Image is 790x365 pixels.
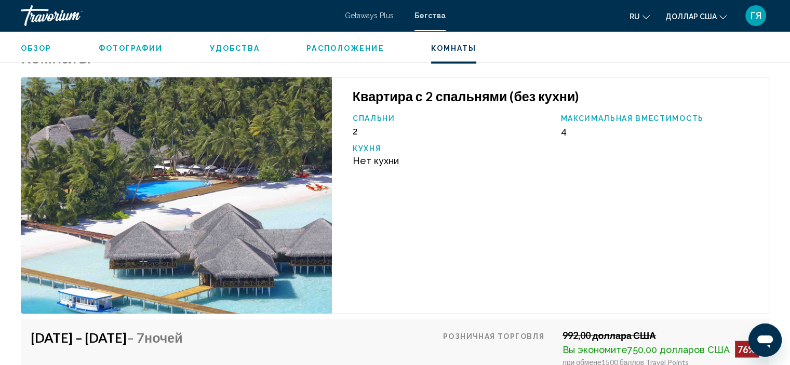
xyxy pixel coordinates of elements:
[31,330,127,345] font: [DATE] – [DATE]
[742,5,769,26] button: Меню пользователя
[353,126,358,137] font: 2
[751,10,761,21] font: ГЯ
[144,330,183,345] font: ночей
[306,44,384,53] button: Расположение
[353,88,579,104] font: Квартира с 2 спальнями (без кухни)
[353,114,395,123] font: Спальни
[431,44,477,53] button: Комнаты
[443,332,544,341] font: Розничная торговля
[21,44,52,52] font: Обзор
[21,44,52,53] button: Обзор
[210,44,260,52] font: Удобства
[210,44,260,53] button: Удобства
[353,144,381,153] font: Кухня
[431,44,477,52] font: Комнаты
[738,344,756,355] font: 76%
[414,11,446,20] a: Бегства
[563,330,656,341] font: 992,00 доллара США
[353,155,399,166] font: Нет кухни
[748,323,782,357] iframe: Кнопка запуска окна обмена сообщениями
[99,44,163,53] button: Фотографии
[560,126,566,137] font: 4
[306,44,384,52] font: Расположение
[560,114,703,123] font: Максимальная вместимость
[563,344,627,355] font: Вы экономите
[665,9,727,24] button: Изменить валюту
[665,12,717,21] font: доллар США
[99,44,163,52] font: Фотографии
[21,77,332,314] img: DC72E01X.jpg
[627,344,730,355] font: 750,00 долларов США
[630,12,640,21] font: ru
[21,5,334,26] a: Травориум
[630,9,650,24] button: Изменить язык
[127,330,144,345] font: – 7
[345,11,394,20] a: Getaways Plus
